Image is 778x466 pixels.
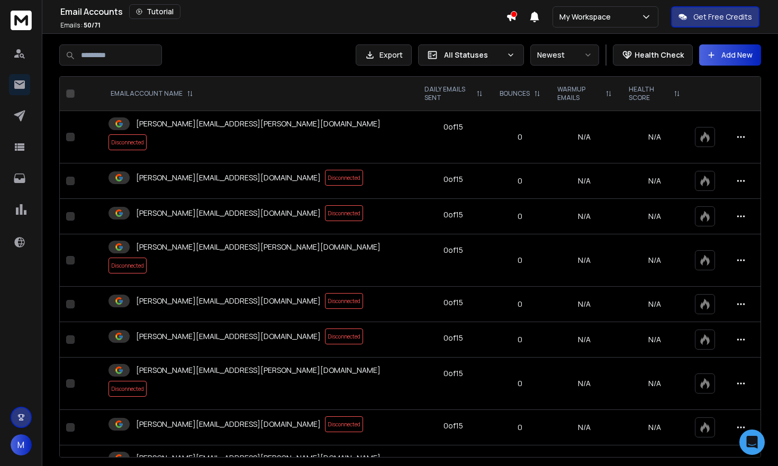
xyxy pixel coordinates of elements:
td: N/A [549,111,620,163]
p: All Statuses [444,50,502,60]
p: [PERSON_NAME][EMAIL_ADDRESS][DOMAIN_NAME] [136,419,321,430]
td: N/A [549,358,620,410]
td: N/A [549,322,620,358]
p: N/A [627,132,682,142]
td: N/A [549,163,620,199]
button: Newest [530,44,599,66]
p: [PERSON_NAME][EMAIL_ADDRESS][DOMAIN_NAME] [136,172,321,183]
p: [PERSON_NAME][EMAIL_ADDRESS][DOMAIN_NAME] [136,208,321,218]
p: 0 [497,378,542,389]
div: 0 of 15 [444,122,463,132]
span: Disconnected [108,258,147,273]
p: 0 [497,132,542,142]
div: 0 of 15 [444,368,463,379]
p: 0 [497,299,542,309]
p: BOUNCES [500,89,530,98]
p: N/A [627,299,682,309]
div: 0 of 15 [444,297,463,308]
div: 0 of 15 [444,209,463,220]
button: Tutorial [129,4,180,19]
span: Disconnected [325,328,363,344]
p: Emails : [60,21,101,30]
button: Export [356,44,412,66]
p: HEALTH SCORE [629,85,670,102]
button: Add New [699,44,761,66]
button: M [11,434,32,455]
span: Disconnected [108,134,147,150]
p: WARMUP EMAILS [557,85,601,102]
td: N/A [549,199,620,234]
p: [PERSON_NAME][EMAIL_ADDRESS][DOMAIN_NAME] [136,296,321,306]
p: N/A [627,211,682,222]
p: [PERSON_NAME][EMAIL_ADDRESS][PERSON_NAME][DOMAIN_NAME] [136,365,381,376]
span: Disconnected [325,293,363,309]
p: [PERSON_NAME][EMAIL_ADDRESS][PERSON_NAME][DOMAIN_NAME] [136,242,381,252]
div: Open Intercom Messenger [739,430,765,455]
button: Health Check [613,44,693,66]
p: 0 [497,255,542,266]
p: [PERSON_NAME][EMAIL_ADDRESS][DOMAIN_NAME] [136,331,321,342]
p: Health Check [635,50,684,60]
p: N/A [627,334,682,345]
p: N/A [627,255,682,266]
div: 0 of 15 [444,333,463,343]
p: Get Free Credits [693,12,752,22]
p: 0 [497,422,542,433]
p: My Workspace [559,12,615,22]
td: N/A [549,287,620,322]
span: 50 / 71 [84,21,101,30]
p: DAILY EMAILS SENT [424,85,472,102]
p: N/A [627,176,682,186]
td: N/A [549,410,620,445]
span: Disconnected [325,205,363,221]
span: Disconnected [325,170,363,186]
p: 0 [497,176,542,186]
p: N/A [627,378,682,389]
button: Get Free Credits [671,6,759,28]
p: 0 [497,211,542,222]
div: Email Accounts [60,4,506,19]
div: 0 of 15 [444,421,463,431]
p: [PERSON_NAME][EMAIL_ADDRESS][PERSON_NAME][DOMAIN_NAME] [136,118,381,129]
div: 0 of 15 [444,245,463,255]
p: [PERSON_NAME][EMAIL_ADDRESS][PERSON_NAME][DOMAIN_NAME] [136,453,381,463]
p: N/A [627,422,682,433]
td: N/A [549,234,620,287]
p: 0 [497,334,542,345]
div: 0 of 15 [444,174,463,185]
span: Disconnected [108,381,147,397]
div: EMAIL ACCOUNT NAME [111,89,193,98]
span: Disconnected [325,416,363,432]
